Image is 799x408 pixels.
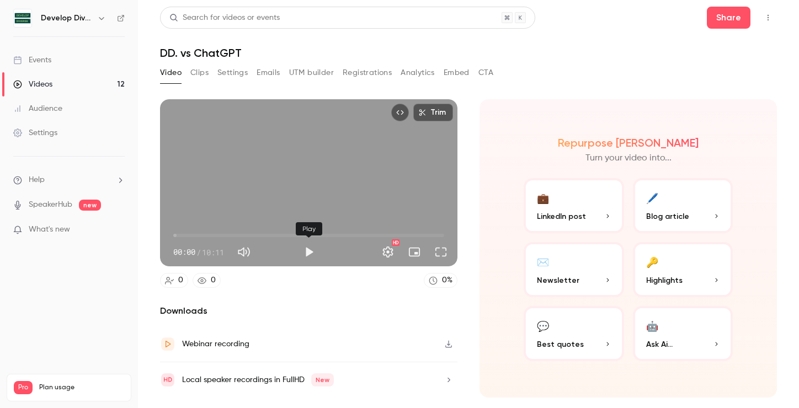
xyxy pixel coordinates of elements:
button: CTA [478,64,493,82]
button: 🤖Ask Ai... [633,306,733,361]
a: 0% [424,273,457,288]
button: Embed [444,64,470,82]
span: LinkedIn post [537,211,586,222]
span: Best quotes [537,339,584,350]
button: Play [298,241,320,263]
span: 10:11 [202,246,224,258]
h2: Repurpose [PERSON_NAME] [558,136,699,149]
div: Local speaker recordings in FullHD [182,373,334,386]
h6: Develop Diverse [41,13,93,24]
span: Ask Ai... [646,339,673,350]
span: Pro [14,381,33,394]
button: ✉️Newsletter [524,242,624,297]
span: What's new [29,224,70,235]
div: 0 [211,275,216,286]
button: Embed video [391,104,409,121]
div: ✉️ [537,253,549,270]
div: 💼 [537,189,549,206]
button: Registrations [343,64,392,82]
button: Analytics [401,64,435,82]
div: Videos [13,79,52,90]
a: SpeakerHub [29,199,72,211]
div: Audience [13,103,62,114]
button: 💬Best quotes [524,306,624,361]
button: UTM builder [289,64,334,82]
a: 0 [193,273,221,288]
h1: DD. vs ChatGPT [160,46,777,60]
div: 💬 [537,317,549,334]
h2: Downloads [160,304,457,318]
span: new [79,200,101,211]
span: Highlights [646,275,683,286]
div: 00:00 [173,246,224,258]
button: Trim [413,104,453,121]
a: 0 [160,273,188,288]
button: 💼LinkedIn post [524,178,624,233]
span: New [311,373,334,386]
div: 🤖 [646,317,658,334]
button: Full screen [430,241,452,263]
button: 🖊️Blog article [633,178,733,233]
button: Share [707,7,750,29]
div: 0 % [442,275,452,286]
button: 🔑Highlights [633,242,733,297]
span: Newsletter [537,275,579,286]
iframe: Noticeable Trigger [111,225,125,235]
span: Plan usage [39,383,124,392]
span: Blog article [646,211,689,222]
div: Webinar recording [182,337,249,351]
button: Top Bar Actions [759,9,777,26]
div: 0 [178,275,183,286]
div: Settings [13,127,57,138]
span: / [196,246,201,258]
div: Events [13,55,51,66]
button: Settings [377,241,399,263]
img: Develop Diverse [14,9,31,27]
span: 00:00 [173,246,195,258]
button: Turn on miniplayer [403,241,425,263]
button: Emails [257,64,280,82]
div: HD [392,239,399,246]
div: Search for videos or events [169,12,280,24]
p: Turn your video into... [585,152,672,165]
span: Help [29,174,45,186]
button: Video [160,64,182,82]
div: Play [296,222,322,235]
button: Mute [233,241,255,263]
div: 🔑 [646,253,658,270]
button: Settings [217,64,248,82]
div: 🖊️ [646,189,658,206]
li: help-dropdown-opener [13,174,125,186]
button: Clips [190,64,209,82]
